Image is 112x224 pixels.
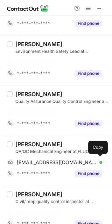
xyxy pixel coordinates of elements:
[15,41,62,48] div: [PERSON_NAME]
[15,148,108,155] div: QA/QC Mechanical Engineer at FLUCONeng
[15,198,108,205] div: Civil/ mep quality control inspector at FLUCONeng
[75,120,102,127] button: Reveal Button
[15,48,108,55] div: Environment Health Safety Lead at FLUCONeng
[15,98,108,105] div: Quality Assurance Quality Control Engineer at FLUCONeng
[15,91,62,98] div: [PERSON_NAME]
[17,59,58,65] span: Email Unavailable
[75,20,102,27] button: Reveal Button
[75,70,102,77] button: Reveal Button
[15,141,62,148] div: [PERSON_NAME]
[17,159,97,166] span: [EMAIL_ADDRESS][DOMAIN_NAME]
[17,109,58,115] span: Email Unavailable
[15,191,62,198] div: [PERSON_NAME]
[17,209,58,216] span: Email Unavailable
[7,4,49,13] img: ContactOut v5.3.10
[75,170,102,177] button: Reveal Button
